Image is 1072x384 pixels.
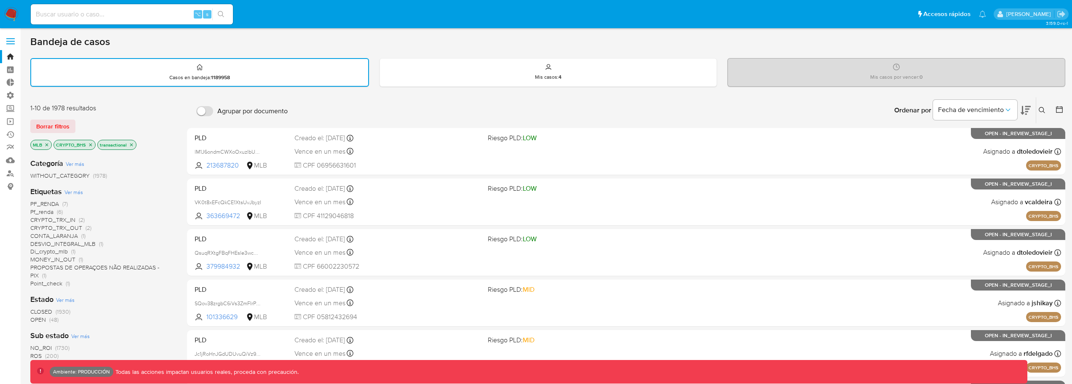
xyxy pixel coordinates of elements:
button: search-icon [212,8,230,20]
a: Notificaciones [979,11,986,18]
p: kevin.palacios@mercadolibre.com [1006,10,1054,18]
p: Ambiente: PRODUCCIÓN [53,370,110,373]
a: Salir [1057,10,1066,19]
input: Buscar usuario o caso... [31,9,233,20]
span: ⌥ [195,10,201,18]
span: Accesos rápidos [923,10,970,19]
span: s [206,10,209,18]
p: Todas las acciones impactan usuarios reales, proceda con precaución. [113,368,299,376]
